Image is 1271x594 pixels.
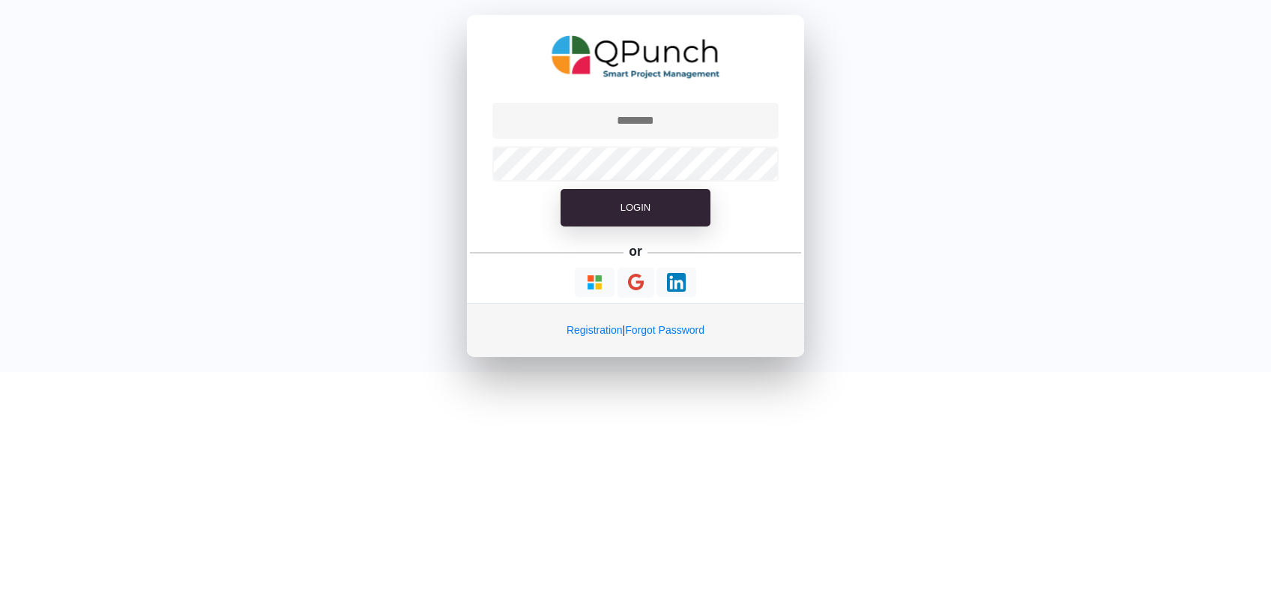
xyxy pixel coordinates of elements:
[575,268,615,297] button: Continue With Microsoft Azure
[467,303,804,357] div: |
[618,268,654,298] button: Continue With Google
[585,273,604,292] img: Loading...
[656,268,696,297] button: Continue With LinkedIn
[625,324,704,336] a: Forgot Password
[621,202,650,213] span: Login
[561,189,710,226] button: Login
[667,273,686,292] img: Loading...
[567,324,623,336] a: Registration
[552,30,720,84] img: QPunch
[627,241,645,262] h5: or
